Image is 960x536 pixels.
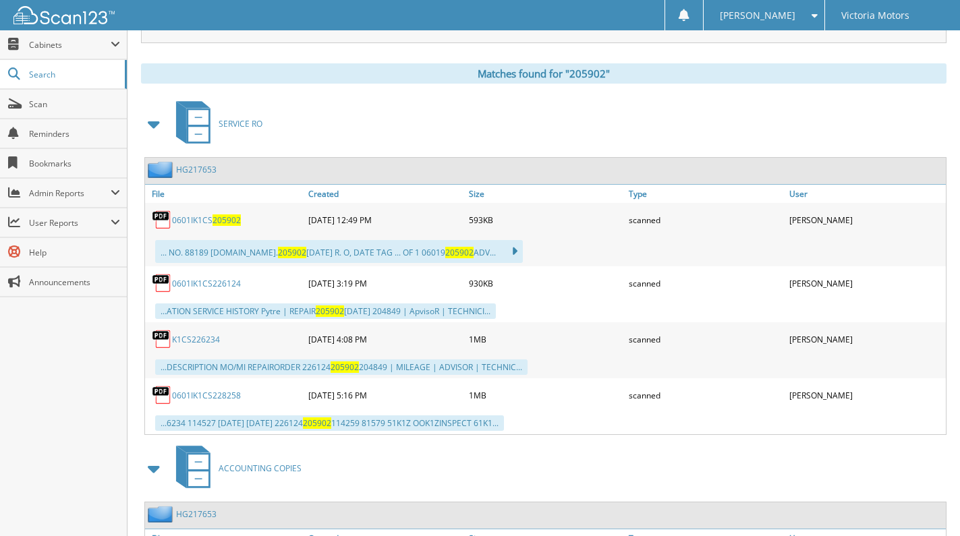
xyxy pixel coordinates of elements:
[176,508,217,520] a: HG217653
[152,329,172,349] img: PDF.png
[148,506,176,523] img: folder2.png
[305,270,465,297] div: [DATE] 3:19 PM
[316,305,344,317] span: 205902
[786,185,946,203] a: User
[148,161,176,178] img: folder2.png
[465,206,625,233] div: 593KB
[625,326,785,353] div: scanned
[786,382,946,409] div: [PERSON_NAME]
[465,326,625,353] div: 1MB
[29,39,111,51] span: Cabinets
[303,417,331,429] span: 205902
[305,382,465,409] div: [DATE] 5:16 PM
[278,247,306,258] span: 205902
[841,11,909,20] span: Victoria Motors
[465,270,625,297] div: 930KB
[786,326,946,353] div: [PERSON_NAME]
[168,97,262,150] a: SERVICE RO
[465,185,625,203] a: Size
[13,6,115,24] img: scan123-logo-white.svg
[219,118,262,129] span: SERVICE RO
[168,442,302,495] a: ACCOUNTING COPIES
[331,361,359,373] span: 205902
[152,210,172,230] img: PDF.png
[152,385,172,405] img: PDF.png
[29,276,120,288] span: Announcements
[305,206,465,233] div: [DATE] 12:49 PM
[625,185,785,203] a: Type
[145,185,305,203] a: File
[29,158,120,169] span: Bookmarks
[893,471,960,536] iframe: Chat Widget
[786,270,946,297] div: [PERSON_NAME]
[465,382,625,409] div: 1MB
[625,270,785,297] div: scanned
[155,359,528,375] div: ...DESCRIPTION MO/MI REPAIRORDER 226124 204849 | MILEAGE | ADVISOR | TECHNIC...
[625,382,785,409] div: scanned
[152,273,172,293] img: PDF.png
[155,415,504,431] div: ...6234 114527 [DATE] [DATE] 226124 114259 81579 51K1Z OOK1ZINSPECT 61K1...
[29,98,120,110] span: Scan
[172,334,220,345] a: K1CS226234
[219,463,302,474] span: ACCOUNTING COPIES
[305,185,465,203] a: Created
[176,164,217,175] a: HG217653
[29,69,118,80] span: Search
[445,247,474,258] span: 205902
[155,303,496,319] div: ...ATION SERVICE HISTORY Pytre | REPAIR [DATE] 204849 | ApvisoR | TECHNICI...
[29,247,120,258] span: Help
[786,206,946,233] div: [PERSON_NAME]
[213,214,241,226] span: 205902
[29,128,120,140] span: Reminders
[29,187,111,199] span: Admin Reports
[172,390,241,401] a: 0601IK1CS228258
[29,217,111,229] span: User Reports
[305,326,465,353] div: [DATE] 4:08 PM
[720,11,795,20] span: [PERSON_NAME]
[625,206,785,233] div: scanned
[155,240,523,263] div: ... NO. 88189 [DOMAIN_NAME]. [DATE] R. O, DATE TAG ... OF 1 06019 ADV...
[172,214,241,226] a: 0601IK1CS205902
[172,278,241,289] a: 0601IK1CS226124
[141,63,947,84] div: Matches found for "205902"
